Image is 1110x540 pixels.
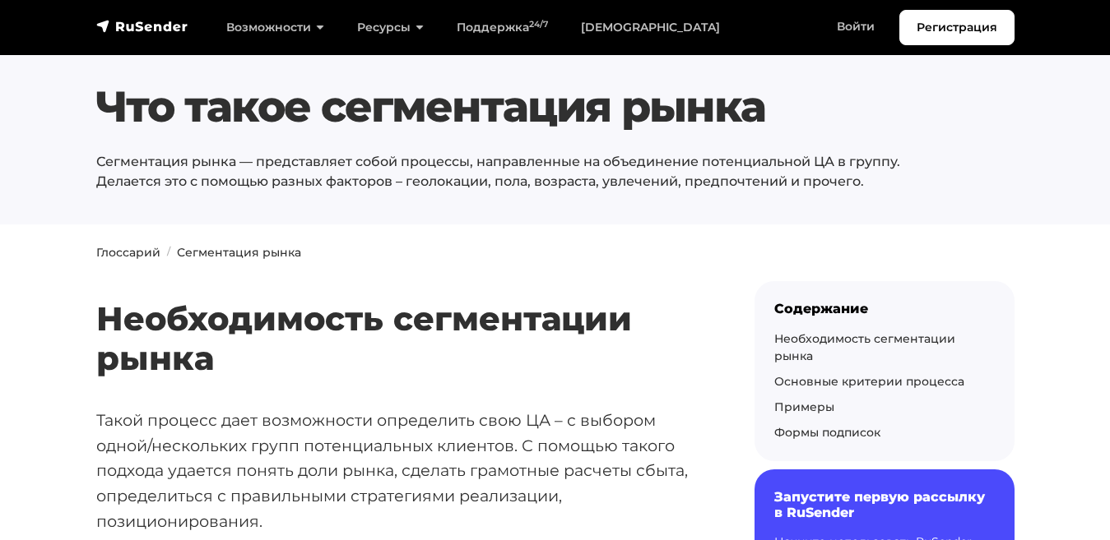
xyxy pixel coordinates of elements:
[774,374,964,389] a: Основные критерии процесса
[210,11,341,44] a: Возможности
[440,11,564,44] a: Поддержка24/7
[96,81,936,132] h1: Что такое сегментация рынка
[774,425,880,440] a: Формы подписок
[86,244,1024,261] nav: breadcrumb
[160,244,301,261] li: Сегментация рынка
[899,10,1015,45] a: Регистрация
[341,11,440,44] a: Ресурсы
[564,11,736,44] a: [DEMOGRAPHIC_DATA]
[96,408,702,534] p: Такой процесс дает возможности определить свою ЦА – с выбором одной/нескольких групп потенциальны...
[96,18,188,35] img: RuSender
[774,399,834,414] a: Примеры
[820,10,891,44] a: Войти
[774,489,995,520] h6: Запустите первую рассылку в RuSender
[774,301,995,316] div: Содержание
[774,331,955,363] a: Необходимость сегментации рынка
[96,152,936,192] p: Сегментация рынка — представляет собой процессы, направленные на объединение потенциальной ЦА в г...
[96,245,160,260] a: Глоссарий
[529,19,548,30] sup: 24/7
[96,251,702,378] h2: Необходимость сегментации рынка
